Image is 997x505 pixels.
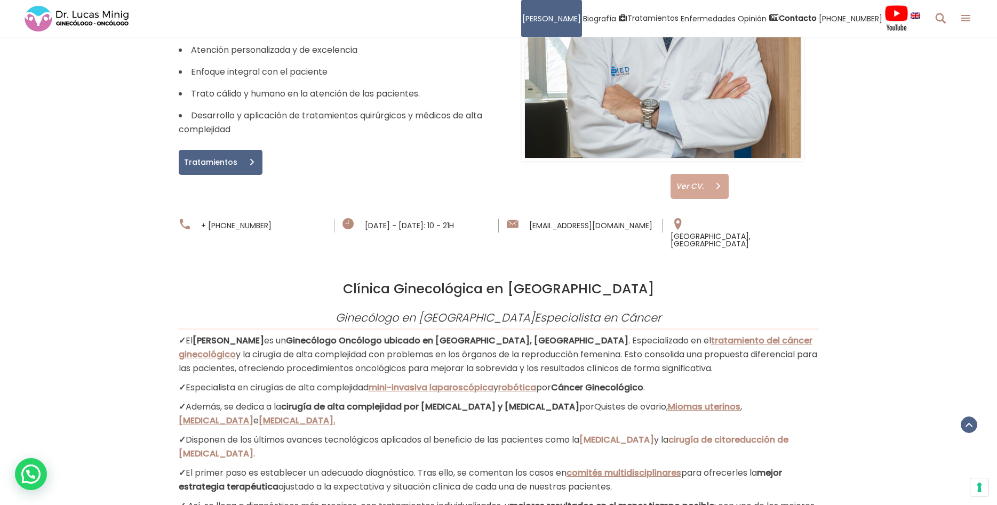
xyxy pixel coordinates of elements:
span: Enfermedades [681,12,736,25]
span: [PERSON_NAME] [193,334,264,347]
a: robótica [498,381,536,394]
span: e [253,414,259,427]
span: es un [264,334,286,347]
span: [PERSON_NAME] [522,12,581,25]
div: WhatsApp contact [15,458,47,490]
img: language english [911,12,920,19]
span: , [666,400,668,413]
span: mejor estrategia terapéutica [179,467,782,493]
span: Tratamientos [627,12,679,25]
span: Tratamientos [179,158,240,166]
span: El [186,334,193,347]
span: por [579,400,594,413]
span: para ofrecerles la [681,467,757,479]
span: [PHONE_NUMBER] [819,12,882,25]
span: cirugía de alta complejidad por [MEDICAL_DATA] y [MEDICAL_DATA] [281,400,579,413]
h2: Clínica Ginecológica en [GEOGRAPHIC_DATA] [179,281,819,297]
span: Además, se dedica a la [186,400,281,413]
em: Ginecólogo en [GEOGRAPHIC_DATA] [336,310,661,325]
strong: Contacto [779,13,817,23]
a: Ver CV. [671,174,729,199]
span: Cáncer Ginecológico [551,381,643,394]
span: . Especializado en el [628,334,711,347]
img: Videos Youtube Ginecología [884,5,908,31]
span: El primer paso es establecer un adecuado diagnóstico. Tras ello, se comentan los casos en [186,467,567,479]
span: Especialista en cirugías de alta complejidad [186,381,369,394]
li: Desarrollo y aplicación de tratamientos quirúrgicos y médicos de alta complejidad [179,109,491,137]
span: Ver CV. [671,182,706,190]
span: y la cirugía de alta complejidad con problemas en los órganos de la reproducción femenina. Esto c... [179,348,817,374]
span: Biografía [583,12,616,25]
a: + [PHONE_NUMBER] [201,222,272,229]
span: ✓ [179,381,186,394]
a: Miomas uterinos [668,400,740,413]
a: Tratamientos [179,150,262,175]
span: Quistes de ovario [594,400,666,413]
a: [GEOGRAPHIC_DATA], [GEOGRAPHIC_DATA] [671,233,819,247]
button: Sus preferencias de consentimiento para tecnologías de seguimiento [970,478,988,496]
span: ✓ [179,467,186,479]
a: [MEDICAL_DATA]. [259,414,336,427]
span: . [643,381,645,394]
span: [DATE] - [DATE]: 10 - 21H [365,222,454,229]
a: mini-invasiva laparoscópica [369,381,493,394]
a: tratamiento del cáncer ginecológico [179,334,812,360]
span: y [493,381,498,394]
a: comités multidisciplinares [567,467,681,479]
li: Enfoque integral con el paciente [179,65,491,79]
a: cirugía de citoreducción de [MEDICAL_DATA] [179,434,788,460]
span: Opinión [738,12,767,25]
a: [MEDICAL_DATA] [579,434,654,446]
span: ✓ [179,400,186,413]
li: Trato cálido y humano en la atención de las pacientes. [179,87,491,101]
span: ✓ [179,434,186,446]
span: ✓ [179,334,186,347]
span: , [740,400,742,413]
a: [EMAIL_ADDRESS][DOMAIN_NAME] [529,222,652,229]
span: Ginecólogo Oncólogo ubicado en [GEOGRAPHIC_DATA], [GEOGRAPHIC_DATA] [286,334,628,347]
span: por [536,381,551,394]
span: Disponen de los últimos avances tecnológicos aplicados al beneficio de las pacientes como la y la . [179,434,788,460]
span: ajustado a la expectativa y situación clínica de cada una de nuestras pacientes. [278,480,612,493]
a: Especialista en Cáncer [535,310,661,325]
li: Atención personalizada y de excelencia [179,43,491,57]
a: [MEDICAL_DATA] [179,414,253,427]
